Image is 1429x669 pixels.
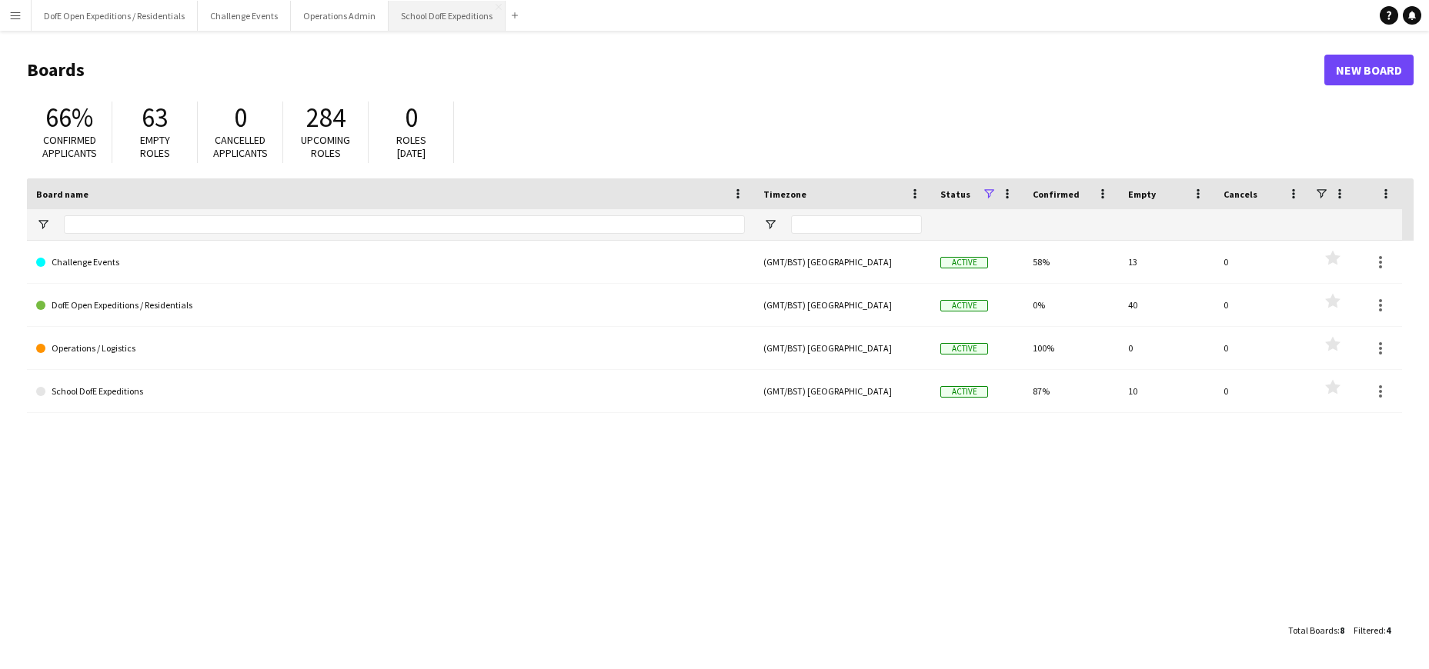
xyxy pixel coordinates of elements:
div: 0 [1214,370,1310,412]
span: Timezone [763,188,806,200]
span: Confirmed applicants [42,133,97,160]
span: Roles [DATE] [396,133,426,160]
a: New Board [1324,55,1414,85]
span: Active [940,343,988,354]
div: (GMT/BST) [GEOGRAPHIC_DATA] [754,327,931,369]
span: 63 [142,101,168,135]
span: Status [940,188,970,200]
span: Cancelled applicants [213,133,268,160]
div: 87% [1023,370,1119,412]
span: 0 [234,101,247,135]
span: Active [940,300,988,311]
button: Challenge Events [198,1,291,31]
span: 4 [1386,624,1391,636]
div: 10 [1119,370,1214,412]
div: (GMT/BST) [GEOGRAPHIC_DATA] [754,241,931,283]
h1: Boards [27,58,1324,82]
div: : [1354,615,1391,645]
button: Open Filter Menu [763,218,777,231]
div: : [1288,615,1344,645]
span: Active [940,386,988,398]
span: 0 [405,101,418,135]
div: 0 [1214,241,1310,283]
span: Empty [1128,188,1156,200]
span: Cancels [1224,188,1257,200]
div: 13 [1119,241,1214,283]
div: (GMT/BST) [GEOGRAPHIC_DATA] [754,370,931,412]
span: Empty roles [140,133,170,160]
span: 8 [1340,624,1344,636]
button: School DofE Expeditions [389,1,506,31]
span: Board name [36,188,88,200]
div: 40 [1119,284,1214,326]
a: Challenge Events [36,241,745,284]
div: 100% [1023,327,1119,369]
div: 0 [1214,284,1310,326]
div: 0% [1023,284,1119,326]
div: 58% [1023,241,1119,283]
span: Upcoming roles [301,133,350,160]
span: 66% [45,101,93,135]
input: Timezone Filter Input [791,215,922,234]
a: Operations / Logistics [36,327,745,370]
input: Board name Filter Input [64,215,745,234]
button: DofE Open Expeditions / Residentials [32,1,198,31]
span: 284 [306,101,346,135]
button: Operations Admin [291,1,389,31]
span: Total Boards [1288,624,1337,636]
span: Confirmed [1033,188,1080,200]
div: 0 [1214,327,1310,369]
a: School DofE Expeditions [36,370,745,413]
a: DofE Open Expeditions / Residentials [36,284,745,327]
div: (GMT/BST) [GEOGRAPHIC_DATA] [754,284,931,326]
div: 0 [1119,327,1214,369]
button: Open Filter Menu [36,218,50,231]
span: Active [940,257,988,268]
span: Filtered [1354,624,1384,636]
